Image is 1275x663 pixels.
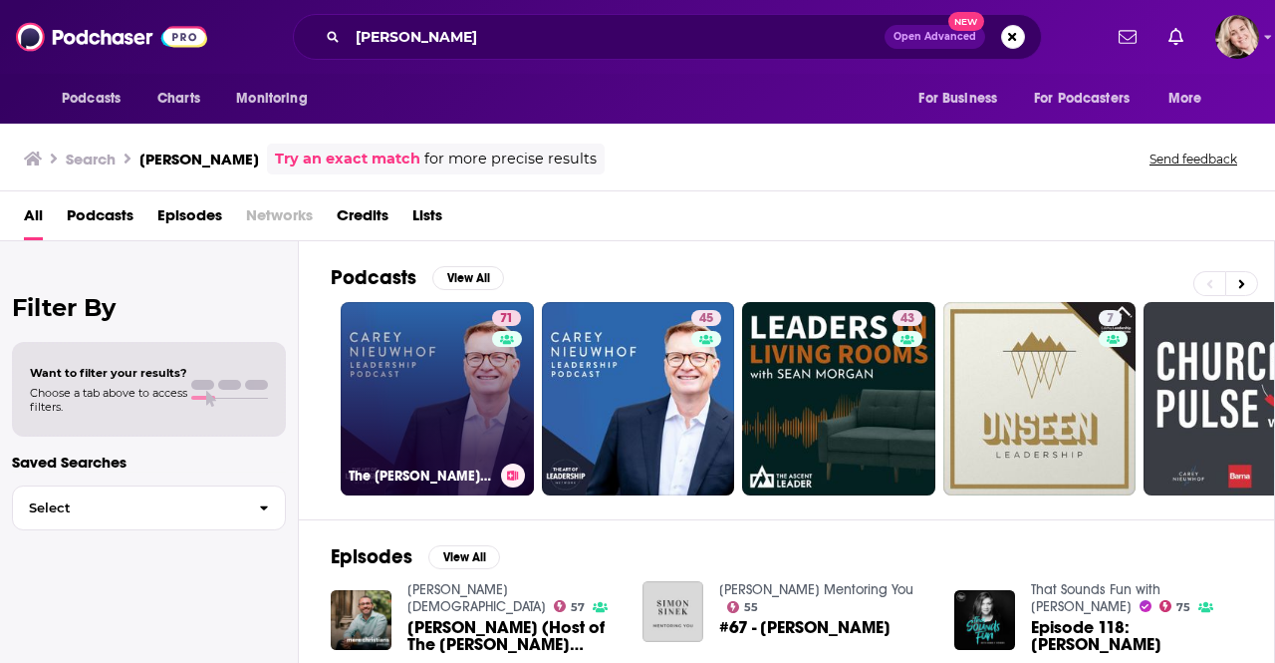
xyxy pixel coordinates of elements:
[948,12,984,31] span: New
[407,619,619,653] a: Carey Nieuwhof (Host of The Carey Nieuwhof Leadership Podcast)
[719,581,913,598] a: Simon Sinek Mentoring You
[157,199,222,240] a: Episodes
[67,199,133,240] a: Podcasts
[157,85,200,113] span: Charts
[719,619,891,636] a: #67 - Carey Nieuwhof
[337,199,388,240] a: Credits
[900,309,914,329] span: 43
[1168,85,1202,113] span: More
[62,85,121,113] span: Podcasts
[348,21,885,53] input: Search podcasts, credits, & more...
[1031,581,1160,615] a: That Sounds Fun with Annie F. Downs
[1031,619,1242,653] span: Episode 118: [PERSON_NAME]
[13,501,243,514] span: Select
[246,199,313,240] span: Networks
[407,581,546,615] a: Mere Christians
[1215,15,1259,59] span: Logged in as kkclayton
[331,544,500,569] a: EpisodesView All
[719,619,891,636] span: #67 - [PERSON_NAME]
[500,309,513,329] span: 71
[1159,600,1191,612] a: 75
[341,302,534,496] a: 71The [PERSON_NAME] Leadership Podcast
[1099,310,1122,326] a: 7
[12,293,286,322] h2: Filter By
[542,302,735,496] a: 45
[331,265,504,290] a: PodcastsView All
[492,310,521,326] a: 71
[1031,619,1242,653] a: Episode 118: Carey Nieuwhof
[407,619,619,653] span: [PERSON_NAME] (Host of The [PERSON_NAME] Leadership Podcast)
[571,603,585,612] span: 57
[24,199,43,240] a: All
[66,150,116,168] h3: Search
[885,25,985,49] button: Open AdvancedNew
[918,85,997,113] span: For Business
[892,310,922,326] a: 43
[742,302,935,496] a: 43
[554,600,586,612] a: 57
[331,544,412,569] h2: Episodes
[275,148,420,170] a: Try an exact match
[412,199,442,240] a: Lists
[30,386,187,414] span: Choose a tab above to access filters.
[1160,20,1191,54] a: Show notifications dropdown
[428,545,500,569] button: View All
[30,366,187,380] span: Want to filter your results?
[893,32,976,42] span: Open Advanced
[1021,80,1158,118] button: open menu
[48,80,146,118] button: open menu
[744,603,758,612] span: 55
[16,18,207,56] img: Podchaser - Follow, Share and Rate Podcasts
[331,265,416,290] h2: Podcasts
[331,590,391,651] img: Carey Nieuwhof (Host of The Carey Nieuwhof Leadership Podcast)
[691,310,721,326] a: 45
[1034,85,1130,113] span: For Podcasters
[1144,151,1243,167] button: Send feedback
[1215,15,1259,59] button: Show profile menu
[1176,603,1190,612] span: 75
[144,80,212,118] a: Charts
[1215,15,1259,59] img: User Profile
[293,14,1042,60] div: Search podcasts, credits, & more...
[424,148,597,170] span: for more precise results
[727,601,759,613] a: 55
[12,486,286,530] button: Select
[943,302,1137,496] a: 7
[904,80,1022,118] button: open menu
[954,590,1015,651] img: Episode 118: Carey Nieuwhof
[642,581,703,642] img: #67 - Carey Nieuwhof
[12,453,286,472] p: Saved Searches
[236,85,307,113] span: Monitoring
[1111,20,1145,54] a: Show notifications dropdown
[432,266,504,290] button: View All
[139,150,259,168] h3: [PERSON_NAME]
[699,309,713,329] span: 45
[1154,80,1227,118] button: open menu
[1107,309,1114,329] span: 7
[349,468,493,485] h3: The [PERSON_NAME] Leadership Podcast
[222,80,333,118] button: open menu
